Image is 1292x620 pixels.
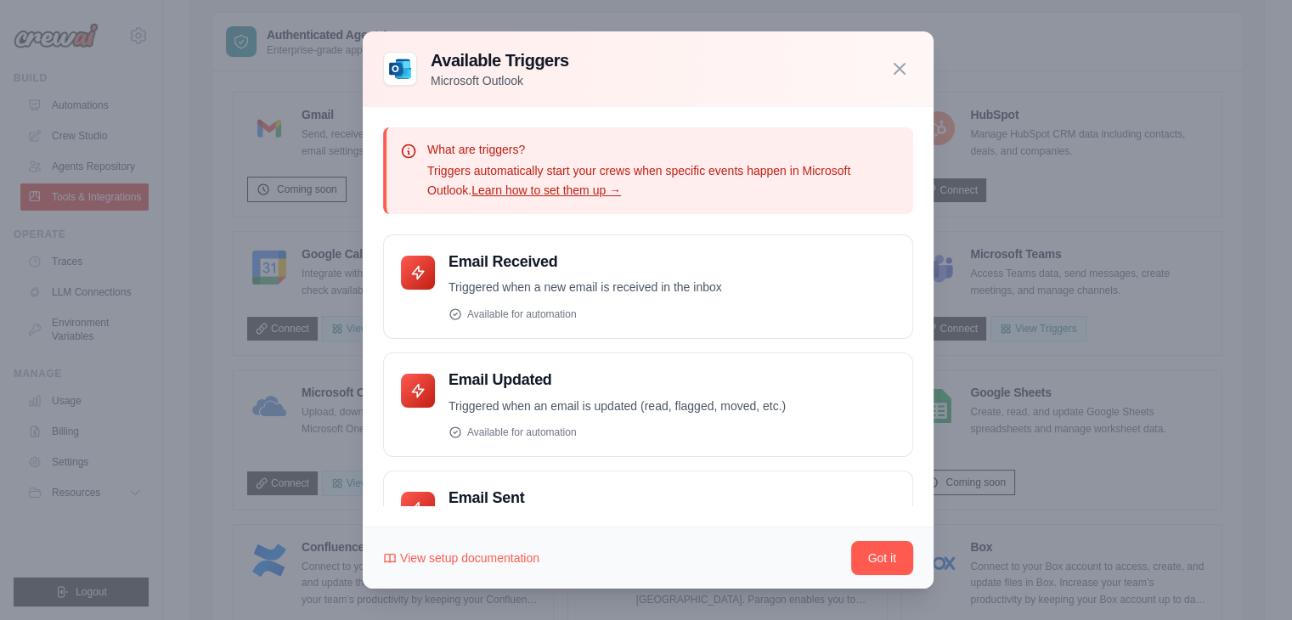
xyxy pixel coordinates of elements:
span: View setup documentation [400,550,539,566]
h4: Email Updated [449,370,895,390]
button: Got it [851,541,913,575]
div: Available for automation [449,426,895,439]
a: Learn how to set them up → [471,183,621,197]
h3: Available Triggers [431,48,569,72]
p: What are triggers? [427,141,900,158]
p: Microsoft Outlook [431,72,569,89]
h4: Email Sent [449,488,895,508]
p: Triggered when an email is updated (read, flagged, moved, etc.) [449,397,895,416]
a: View setup documentation [383,550,539,566]
img: Microsoft Outlook [383,52,417,86]
h4: Email Received [449,252,895,272]
div: Available for automation [449,307,895,321]
p: Triggered when a new email is received in the inbox [449,278,895,297]
p: Triggers automatically start your crews when specific events happen in Microsoft Outlook. [427,161,900,200]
